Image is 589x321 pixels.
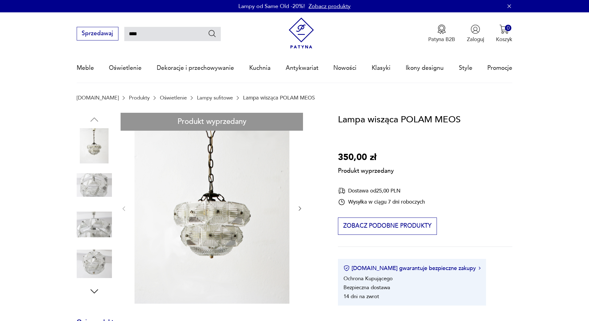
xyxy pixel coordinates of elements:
[459,54,472,82] a: Style
[157,54,234,82] a: Dekoracje i przechowywanie
[428,24,455,43] button: Patyna B2B
[344,264,480,272] button: [DOMAIN_NAME] gwarantuje bezpieczne zakupy
[338,113,461,127] h1: Lampa wisząca POLAM MEOS
[505,25,511,31] div: 0
[437,24,446,34] img: Ikona medalu
[372,54,391,82] a: Klasyki
[479,267,480,270] img: Ikona strzałki w prawo
[249,54,271,82] a: Kuchnia
[338,187,345,195] img: Ikona dostawy
[487,54,512,82] a: Promocje
[344,275,393,282] li: Ochrona Kupującego
[496,24,512,43] button: 0Koszyk
[338,218,437,235] button: Zobacz podobne produkty
[338,187,425,195] div: Dostawa od 25,00 PLN
[338,165,394,175] p: Produkt wyprzedany
[197,95,233,101] a: Lampy sufitowe
[428,36,455,43] p: Patyna B2B
[129,95,150,101] a: Produkty
[338,198,425,206] div: Wysyłka w ciągu 7 dni roboczych
[471,24,480,34] img: Ikonka użytkownika
[286,18,317,49] img: Patyna - sklep z meblami i dekoracjami vintage
[77,54,94,82] a: Meble
[160,95,187,101] a: Oświetlenie
[406,54,444,82] a: Ikony designu
[238,2,305,10] p: Lampy od Same Old -20%!
[467,24,484,43] button: Zaloguj
[243,95,315,101] p: Lampa wisząca POLAM MEOS
[467,36,484,43] p: Zaloguj
[338,150,394,165] p: 350,00 zł
[344,293,379,300] li: 14 dni na zwrot
[496,36,512,43] p: Koszyk
[428,24,455,43] a: Ikona medaluPatyna B2B
[208,29,217,38] button: Szukaj
[77,27,118,40] button: Sprzedawaj
[286,54,318,82] a: Antykwariat
[344,284,390,291] li: Bezpieczna dostawa
[333,54,356,82] a: Nowości
[309,2,351,10] a: Zobacz produkty
[499,24,509,34] img: Ikona koszyka
[109,54,142,82] a: Oświetlenie
[344,265,350,271] img: Ikona certyfikatu
[77,32,118,36] a: Sprzedawaj
[77,95,119,101] a: [DOMAIN_NAME]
